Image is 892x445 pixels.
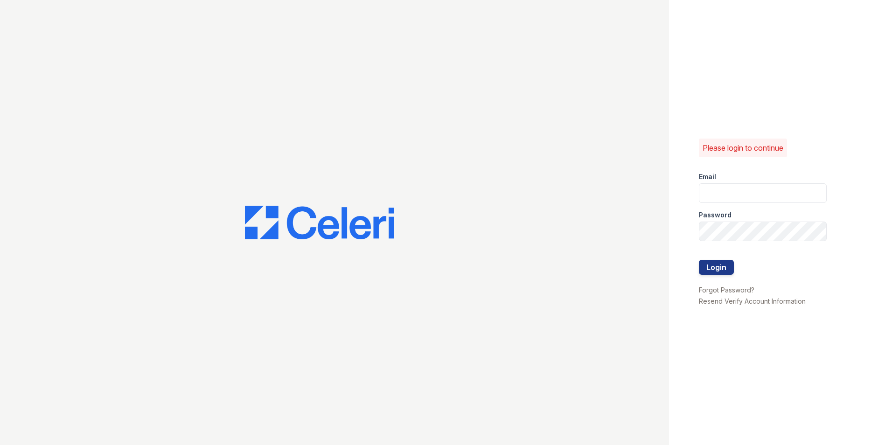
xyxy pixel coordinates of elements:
p: Please login to continue [703,142,783,153]
a: Forgot Password? [699,286,754,294]
label: Password [699,210,732,220]
img: CE_Logo_Blue-a8612792a0a2168367f1c8372b55b34899dd931a85d93a1a3d3e32e68fde9ad4.png [245,206,394,239]
label: Email [699,172,716,181]
a: Resend Verify Account Information [699,297,806,305]
button: Login [699,260,734,275]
